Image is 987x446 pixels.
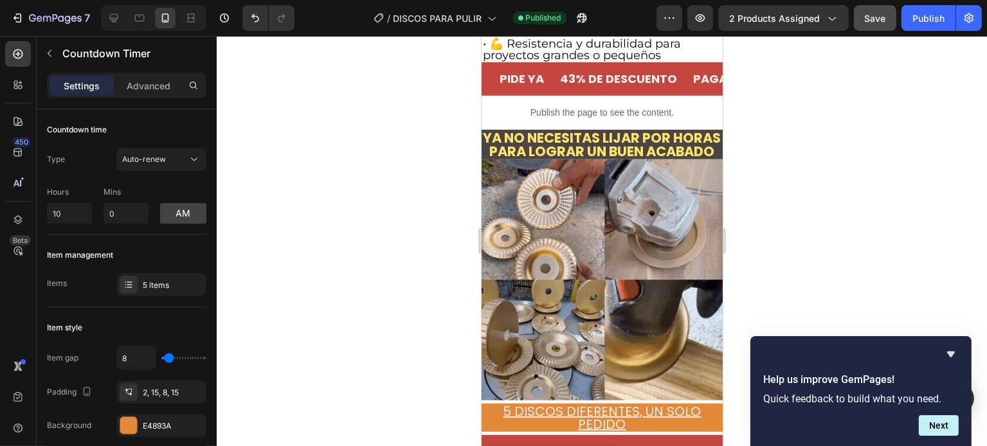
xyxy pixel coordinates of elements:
p: PAGA AL RECIBIR [212,33,310,53]
p: Hours [47,186,92,198]
p: Quick feedback to build what you need. [763,393,959,405]
span: / [388,12,391,25]
button: Auto-renew [116,148,206,171]
p: OFERTA POR TIEMPO LIMITADO [224,406,404,426]
button: Save [854,5,896,31]
p: Mins [104,186,149,198]
p: Ya no necesitas lijar por horas para lograr un buen acabado [1,95,240,122]
div: 450 [12,137,31,147]
button: Next question [919,415,959,436]
button: 2 products assigned [718,5,849,31]
p: OFERTA POR TIEMPO LIMITADO [2,406,183,426]
div: Help us improve GemPages! [763,346,959,436]
span: 2 products assigned [729,12,820,25]
p: 7 [84,10,90,26]
button: Publish [901,5,955,31]
span: Auto-renew [122,154,166,164]
span: DISCOS PARA PULIR [394,12,482,25]
div: Background [47,420,91,431]
button: am [160,203,206,224]
div: Item management [47,249,113,261]
p: Advanced [127,79,170,93]
span: Save [865,13,886,24]
div: 2, 15, 8, 15 [143,387,203,398]
div: Countdown time [47,124,107,136]
p: Countdown Timer [62,46,201,61]
input: Auto [117,346,156,370]
p: Settings [64,79,100,93]
button: Hide survey [943,346,959,362]
div: Item gap [47,352,78,364]
div: Publish [912,12,945,25]
div: Items [47,278,67,289]
div: Beta [10,235,31,245]
div: Undo/Redo [242,5,294,31]
div: 5 items [143,280,203,291]
iframe: Design area [482,36,723,446]
div: Padding [47,384,95,401]
span: Published [526,12,561,24]
div: E4893A [143,420,203,432]
button: 7 [5,5,96,31]
div: Item style [47,322,82,334]
div: Type [47,154,65,165]
p: 5 Discos diferentes, un solo pedido [1,369,240,395]
h2: Help us improve GemPages! [763,372,959,388]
